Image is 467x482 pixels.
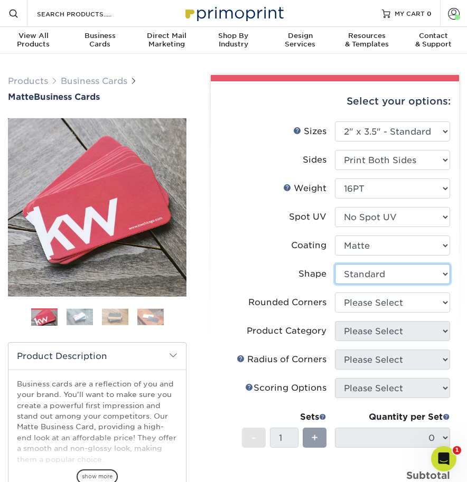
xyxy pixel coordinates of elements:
[237,353,326,366] div: Radius of Corners
[311,430,318,446] span: +
[395,9,425,18] span: MY CART
[406,469,450,481] strong: Subtotal
[267,27,333,55] a: DesignServices
[200,32,267,49] div: Industry
[67,309,93,325] img: Business Cards 02
[242,411,326,423] div: Sets
[8,343,186,370] h2: Product Description
[61,76,127,86] a: Business Cards
[67,32,133,49] div: Cards
[303,154,326,166] div: Sides
[134,27,200,55] a: Direct MailMarketing
[8,92,34,102] span: Matte
[400,27,467,55] a: Contact& Support
[251,430,256,446] span: -
[8,92,186,102] h1: Business Cards
[333,27,400,55] a: Resources& Templates
[453,446,461,455] span: 1
[36,7,139,20] input: SEARCH PRODUCTS.....
[333,32,400,49] div: & Templates
[219,81,451,121] div: Select your options:
[400,32,467,40] span: Contact
[427,10,432,17] span: 0
[267,32,333,49] div: Services
[431,446,456,471] iframe: Intercom live chat
[67,27,133,55] a: BusinessCards
[293,125,326,138] div: Sizes
[200,27,267,55] a: Shop ByIndustry
[67,32,133,40] span: Business
[31,305,58,331] img: Business Cards 01
[248,296,326,309] div: Rounded Corners
[291,239,326,252] div: Coating
[200,32,267,40] span: Shop By
[247,325,326,337] div: Product Category
[181,2,286,24] img: Primoprint
[289,211,326,223] div: Spot UV
[134,32,200,40] span: Direct Mail
[8,92,186,102] a: MatteBusiness Cards
[333,32,400,40] span: Resources
[267,32,333,40] span: Design
[134,32,200,49] div: Marketing
[8,76,48,86] a: Products
[335,411,450,423] div: Quantity per Set
[298,268,326,280] div: Shape
[283,182,326,195] div: Weight
[102,309,128,325] img: Business Cards 03
[137,309,164,325] img: Business Cards 04
[245,382,326,394] div: Scoring Options
[400,32,467,49] div: & Support
[8,118,186,296] img: Matte 01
